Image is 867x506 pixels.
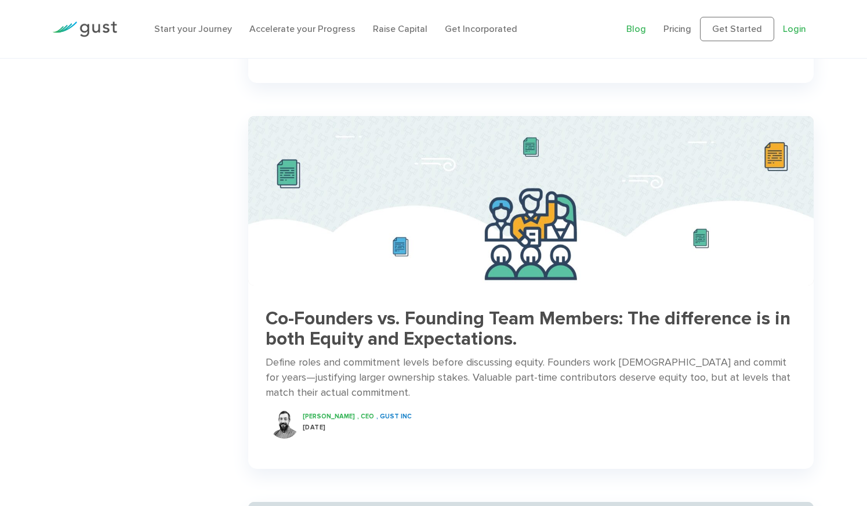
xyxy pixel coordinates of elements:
[663,23,691,34] a: Pricing
[248,116,814,450] a: How to Run a Shareholder Meeting Co-Founders vs. Founding Team Members: The difference is in both...
[357,413,374,420] span: , CEO
[626,23,646,34] a: Blog
[154,23,232,34] a: Start your Journey
[445,23,517,34] a: Get Incorporated
[270,410,299,439] img: Peter Swan
[266,355,796,400] div: Define roles and commitment levels before discussing equity. Founders work [DEMOGRAPHIC_DATA] and...
[249,23,355,34] a: Accelerate your Progress
[52,21,117,37] img: Gust Logo
[373,23,427,34] a: Raise Capital
[783,23,806,34] a: Login
[303,424,326,431] span: [DATE]
[266,309,796,349] h3: Co-Founders vs. Founding Team Members: The difference is in both Equity and Expectations.
[248,116,814,286] img: How to Run a Shareholder Meeting
[376,413,412,420] span: , Gust INC
[700,17,774,41] a: Get Started
[303,413,355,420] span: [PERSON_NAME]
